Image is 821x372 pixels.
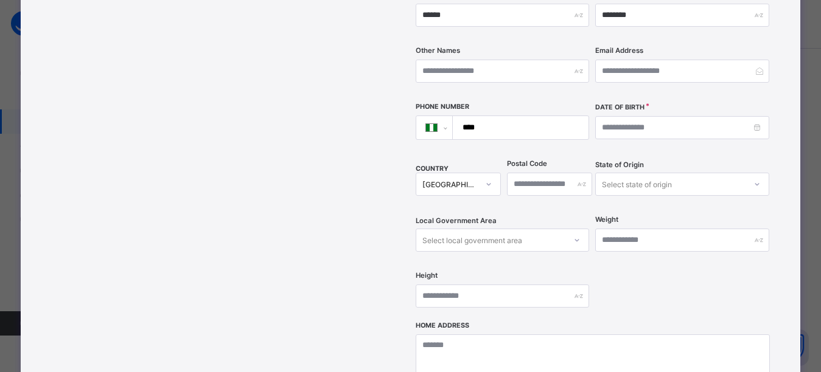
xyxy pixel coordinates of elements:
label: Other Names [416,46,460,55]
div: Select local government area [422,229,522,252]
span: Local Government Area [416,216,497,225]
label: Email Address [595,46,643,55]
label: Weight [595,215,618,224]
label: Date of Birth [595,103,645,111]
div: [GEOGRAPHIC_DATA] [422,180,478,189]
label: Height [416,271,438,280]
span: State of Origin [595,160,644,169]
label: Home Address [416,322,469,329]
label: Phone Number [416,103,469,111]
span: COUNTRY [416,165,449,173]
label: Postal Code [507,159,547,168]
div: Select state of origin [602,173,672,196]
